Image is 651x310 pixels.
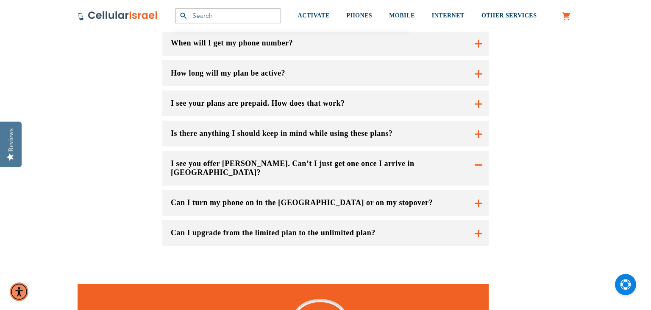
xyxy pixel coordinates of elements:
[162,220,489,246] button: Can I upgrade from the limited plan to the unlimited plan?
[78,11,158,21] img: Cellular Israel Logo
[162,90,489,116] button: I see your plans are prepaid. How does that work?
[162,151,489,186] button: I see you offer [PERSON_NAME]. Can’t I just get one once I arrive in [GEOGRAPHIC_DATA]?
[432,12,465,19] span: INTERNET
[389,12,415,19] span: MOBILE
[175,8,281,23] input: Search
[162,121,489,147] button: Is there anything I should keep in mind while using these plans?
[10,282,28,301] div: Accessibility Menu
[298,12,330,19] span: ACTIVATE
[7,128,15,152] div: Reviews
[162,30,489,56] button: When will I get my phone number?
[481,12,537,19] span: OTHER SERVICES
[347,12,373,19] span: PHONES
[162,190,489,216] button: Can I turn my phone on in the [GEOGRAPHIC_DATA] or on my stopover?
[162,60,489,86] button: How long will my plan be active?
